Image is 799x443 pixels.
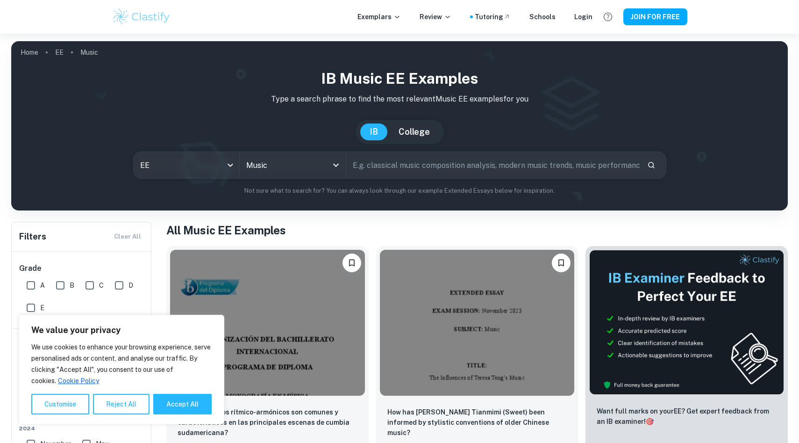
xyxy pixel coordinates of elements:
[40,280,45,290] span: A
[646,418,654,425] span: 🎯
[346,152,639,178] input: E.g. classical music composition analysis, modern music trends, music performance critique...
[342,254,361,272] button: Please log in to bookmark exemplars
[128,280,133,290] span: D
[93,394,150,414] button: Reject All
[574,12,592,22] a: Login
[623,8,687,25] button: JOIN FOR FREE
[31,341,212,386] p: We use cookies to enhance your browsing experience, serve personalised ads or content, and analys...
[166,222,788,239] h1: All Music EE Examples
[19,186,780,196] p: Not sure what to search for? You can always look through our example Extended Essays below for in...
[19,263,144,274] h6: Grade
[55,46,64,59] a: EE
[597,406,777,427] p: Want full marks on your EE ? Get expert feedback from an IB examiner!
[170,250,365,396] img: Music EE example thumbnail: ¿Qué elementos rítmico-armónicos son com
[380,250,575,396] img: Music EE example thumbnail: How has Teresa Teng’s Tianmimi (Sweet) b
[360,123,387,140] button: IB
[178,407,357,438] p: ¿Qué elementos rítmico-armónicos son comunes y característicos en las principales escenas de cumb...
[19,94,780,105] p: Type a search phrase to find the most relevant Music EE examples for you
[475,12,511,22] a: Tutoring
[529,12,556,22] a: Schools
[40,303,44,313] span: E
[552,254,571,272] button: Please log in to bookmark exemplars
[19,67,780,90] h1: IB Music EE examples
[11,41,788,211] img: profile cover
[21,46,38,59] a: Home
[57,377,100,385] a: Cookie Policy
[420,12,451,22] p: Review
[70,280,74,290] span: B
[80,47,98,58] p: Music
[329,159,342,172] button: Open
[387,407,567,438] p: How has Teresa Teng’s Tianmimi (Sweet) been informed by stylistic conventions of older Chinese mu...
[19,230,46,243] h6: Filters
[134,152,240,178] div: EE
[19,315,224,424] div: We value your privacy
[153,394,212,414] button: Accept All
[31,394,89,414] button: Customise
[389,123,439,140] button: College
[19,424,144,433] span: 2024
[112,7,171,26] img: Clastify logo
[600,9,616,25] button: Help and Feedback
[357,12,401,22] p: Exemplars
[99,280,104,290] span: C
[31,325,212,336] p: We value your privacy
[643,157,659,173] button: Search
[589,250,784,395] img: Thumbnail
